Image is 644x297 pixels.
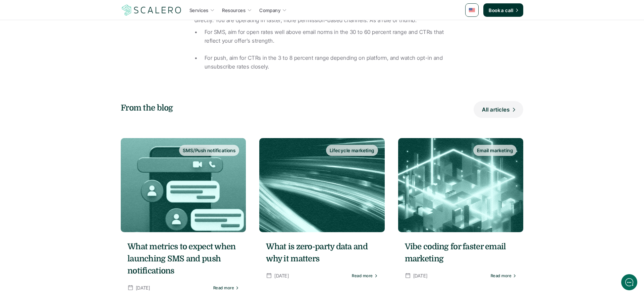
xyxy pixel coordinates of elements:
[274,271,289,280] p: [DATE]
[183,147,235,154] p: SMS/Push notifications
[483,3,523,17] a: Book a call
[5,43,129,57] button: New conversation
[491,273,512,278] p: Read more
[136,284,150,292] p: [DATE]
[121,4,182,16] img: Scalero company logo
[43,48,80,53] span: New conversation
[489,7,513,14] p: Book a call
[352,273,373,278] p: Read more
[330,147,374,154] p: Lifecycle marketing
[477,147,513,154] p: Email marketing
[405,241,517,265] a: Vibe coding for faster email marketing
[482,105,509,114] p: All articles
[621,274,637,290] iframe: gist-messenger-bubble-iframe
[352,273,378,278] a: Read more
[213,286,234,290] p: Read more
[56,235,85,239] span: We run on Gist
[266,241,378,265] a: What is zero-party data and why it matters
[259,138,384,232] a: Lifecycle marketing
[127,241,239,277] a: What metrics to expect when launching SMS and push notifications
[222,7,246,14] p: Resources
[259,7,280,14] p: Company
[205,54,449,71] p: For push, aim for CTRs in the 3 to 8 percent range depending on platform, and watch opt-in and un...
[213,286,239,290] a: Read more
[491,273,517,278] a: Read more
[121,102,215,114] h5: From the blog
[121,138,246,232] a: SMS/Push notifications
[205,28,449,54] p: For SMS, aim for open rates well above email norms in the 30 to 60 percent range and CTRs that re...
[413,271,428,280] p: [DATE]
[398,138,523,232] a: Email marketing
[474,101,523,118] a: All articles
[190,7,208,14] p: Services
